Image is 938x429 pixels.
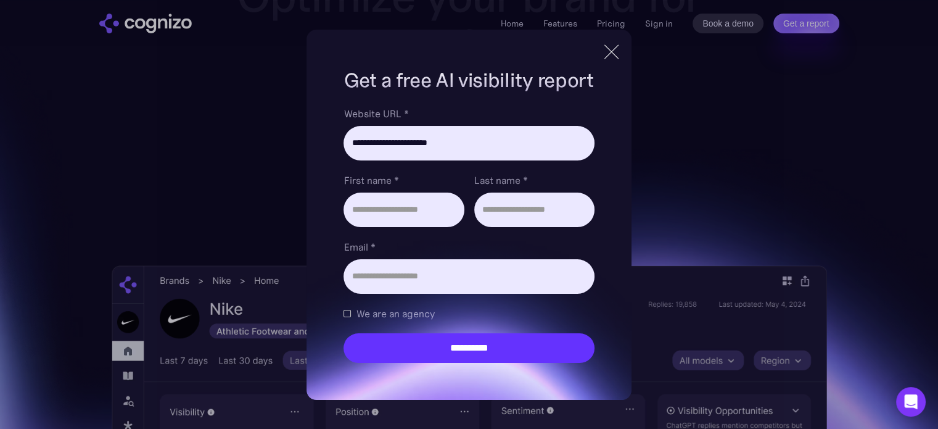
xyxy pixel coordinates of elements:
[344,106,594,363] form: Brand Report Form
[356,306,434,321] span: We are an agency
[344,67,594,94] h1: Get a free AI visibility report
[344,239,594,254] label: Email *
[474,173,594,188] label: Last name *
[344,106,594,121] label: Website URL *
[896,387,926,417] div: Open Intercom Messenger
[344,173,464,188] label: First name *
